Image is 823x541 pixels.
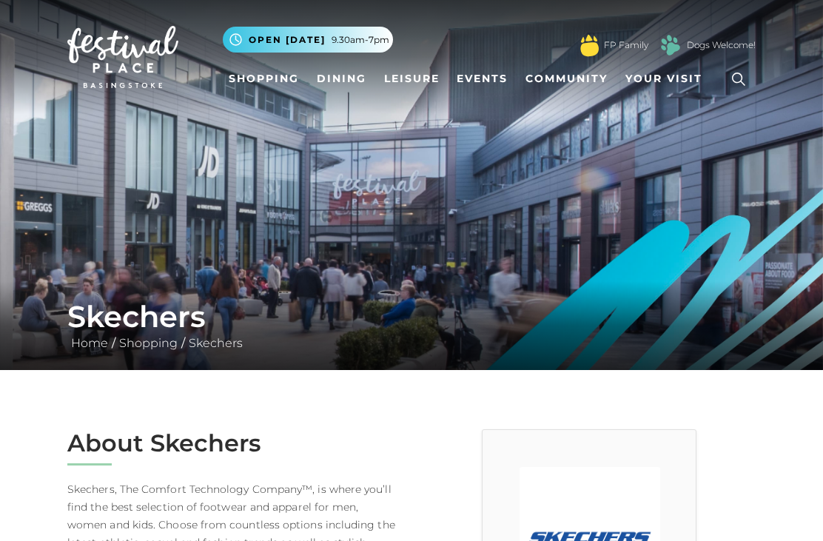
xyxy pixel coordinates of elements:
span: Open [DATE] [249,33,326,47]
a: Shopping [223,65,305,93]
a: Community [520,65,614,93]
a: FP Family [604,38,648,52]
h2: About Skechers [67,429,400,457]
a: Dogs Welcome! [687,38,756,52]
a: Your Visit [619,65,716,93]
a: Shopping [115,336,181,350]
a: Events [451,65,514,93]
a: Dining [311,65,372,93]
div: / / [56,299,767,352]
a: Skechers [185,336,246,350]
h1: Skechers [67,299,756,335]
span: 9.30am-7pm [332,33,389,47]
button: Open [DATE] 9.30am-7pm [223,27,393,53]
a: Leisure [378,65,446,93]
img: Festival Place Logo [67,26,178,88]
a: Home [67,336,112,350]
span: Your Visit [625,71,702,87]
